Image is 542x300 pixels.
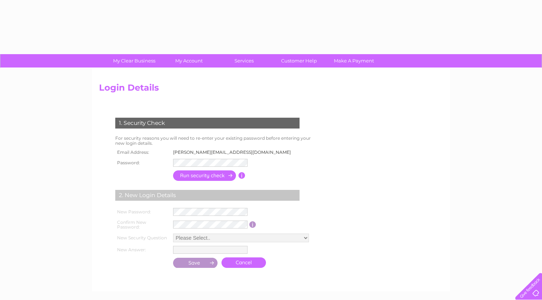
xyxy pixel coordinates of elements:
a: Make A Payment [324,54,384,68]
th: New Answer: [113,244,171,256]
th: New Password: [113,206,171,218]
th: Confirm New Password: [113,218,171,232]
input: Information [249,221,256,228]
th: New Security Question [113,232,171,244]
h2: Login Details [99,83,443,96]
div: 2. New Login Details [115,190,300,201]
th: Password: [113,157,171,169]
div: 1. Security Check [115,118,300,129]
td: For security reasons you will need to re-enter your existing password before entering your new lo... [113,134,319,148]
a: My Clear Business [104,54,164,68]
th: Email Address: [113,148,171,157]
a: Customer Help [269,54,329,68]
a: My Account [159,54,219,68]
td: [PERSON_NAME][EMAIL_ADDRESS][DOMAIN_NAME] [171,148,297,157]
a: Cancel [221,257,266,268]
input: Submit [173,258,218,268]
input: Information [238,172,245,179]
a: Services [214,54,274,68]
